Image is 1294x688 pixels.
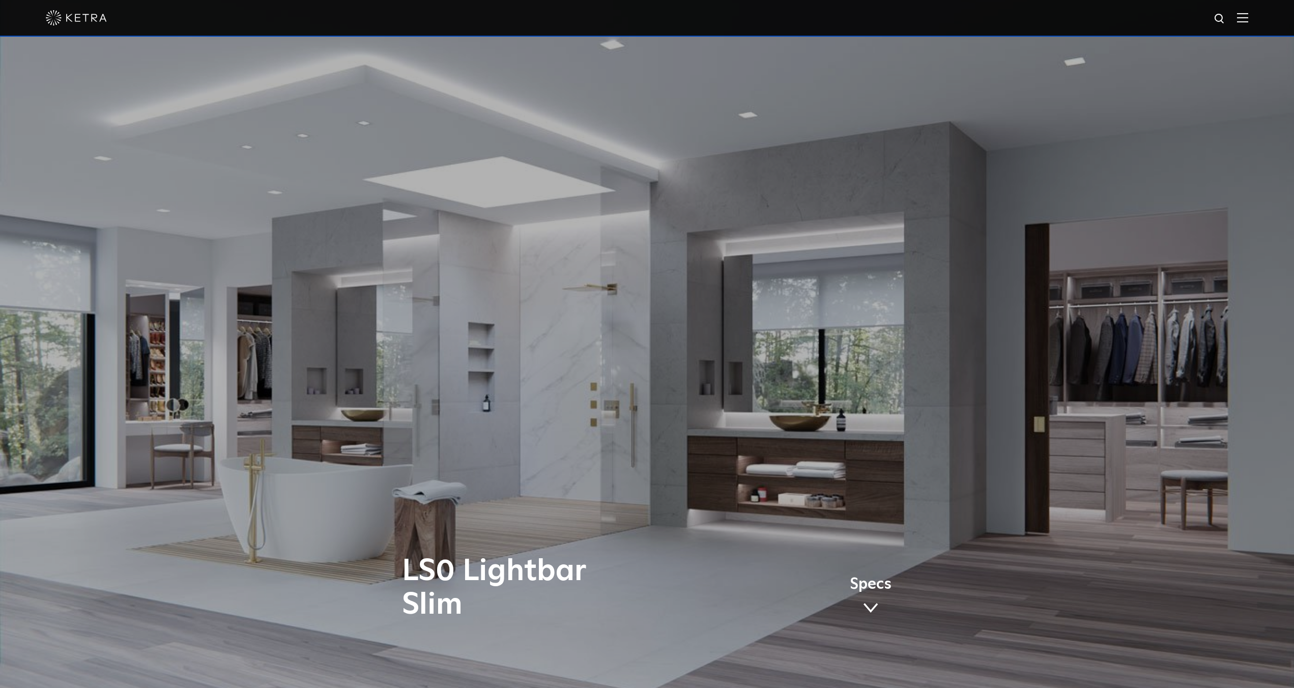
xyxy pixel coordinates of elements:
[46,10,107,25] img: ketra-logo-2019-white
[850,577,892,592] span: Specs
[850,577,892,617] a: Specs
[1237,13,1248,22] img: Hamburger%20Nav.svg
[1214,13,1226,25] img: search icon
[402,555,689,622] h1: LS0 Lightbar Slim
